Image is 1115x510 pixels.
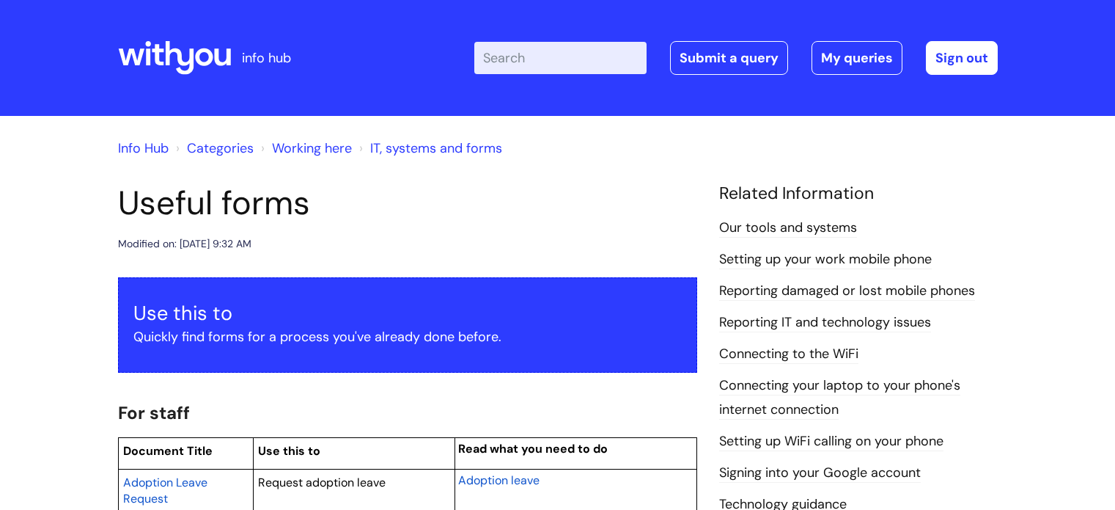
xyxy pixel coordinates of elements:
[719,313,931,332] a: Reporting IT and technology issues
[719,432,943,451] a: Setting up WiFi calling on your phone
[118,235,251,253] div: Modified on: [DATE] 9:32 AM
[187,139,254,157] a: Categories
[118,139,169,157] a: Info Hub
[458,471,540,489] a: Adoption leave
[719,219,857,238] a: Our tools and systems
[719,345,858,364] a: Connecting to the WiFi
[172,136,254,160] li: Solution home
[370,139,502,157] a: IT, systems and forms
[926,41,998,75] a: Sign out
[133,325,682,349] p: Quickly find forms for a process you've already done before.
[719,376,960,419] a: Connecting your laptop to your phone's internet connection
[123,475,207,506] span: Adoption Leave Request
[242,46,291,70] p: info hub
[123,443,213,459] span: Document Title
[258,475,386,490] span: Request adoption leave
[356,136,502,160] li: IT, systems and forms
[719,282,975,301] a: Reporting damaged or lost mobile phones
[719,250,932,269] a: Setting up your work mobile phone
[812,41,902,75] a: My queries
[474,42,647,74] input: Search
[118,401,190,424] span: For staff
[458,441,608,456] span: Read what you need to do
[474,41,998,75] div: | -
[133,302,682,325] h3: Use this to
[118,183,697,223] h1: Useful forms
[719,183,998,204] h4: Related Information
[257,136,352,160] li: Working here
[123,473,207,507] a: Adoption Leave Request
[719,464,921,483] a: Signing into your Google account
[458,473,540,488] span: Adoption leave
[670,41,788,75] a: Submit a query
[258,443,320,459] span: Use this to
[272,139,352,157] a: Working here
